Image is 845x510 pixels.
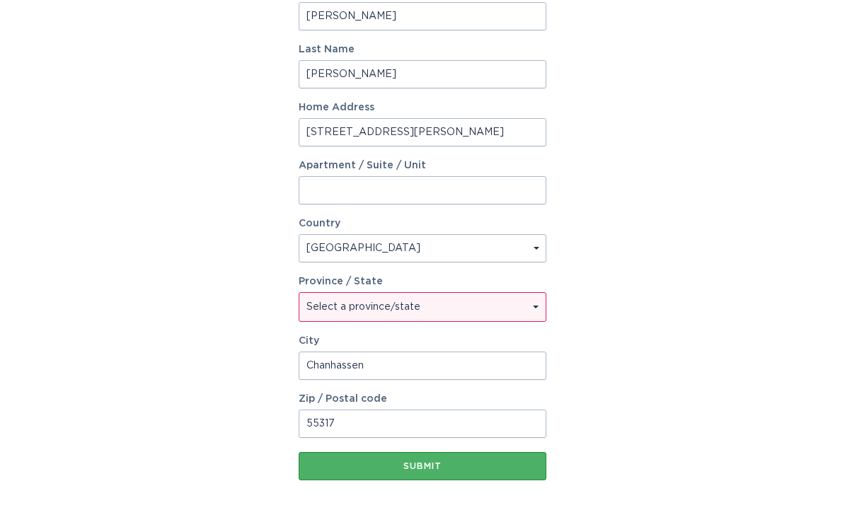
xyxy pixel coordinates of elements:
[299,103,546,112] label: Home Address
[299,161,546,170] label: Apartment / Suite / Unit
[299,219,340,228] label: Country
[306,462,539,470] div: Submit
[299,45,546,54] label: Last Name
[299,336,546,346] label: City
[299,277,383,286] label: Province / State
[299,452,546,480] button: Submit
[299,394,546,404] label: Zip / Postal code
